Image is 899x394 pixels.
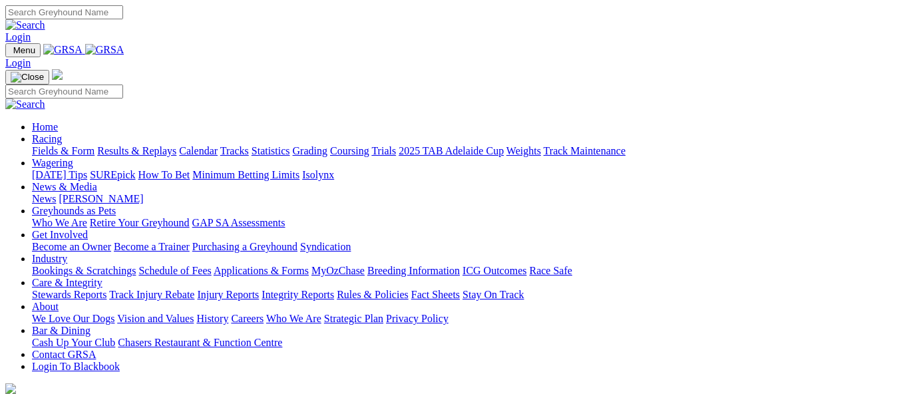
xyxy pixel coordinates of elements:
[32,253,67,264] a: Industry
[32,169,894,181] div: Wagering
[214,265,309,276] a: Applications & Forms
[32,325,90,336] a: Bar & Dining
[32,217,87,228] a: Who We Are
[32,205,116,216] a: Greyhounds as Pets
[138,265,211,276] a: Schedule of Fees
[32,193,894,205] div: News & Media
[32,193,56,204] a: News
[32,265,894,277] div: Industry
[32,289,894,301] div: Care & Integrity
[544,145,626,156] a: Track Maintenance
[266,313,321,324] a: Who We Are
[90,169,135,180] a: SUREpick
[32,145,894,157] div: Racing
[302,169,334,180] a: Isolynx
[386,313,449,324] a: Privacy Policy
[5,85,123,98] input: Search
[529,265,572,276] a: Race Safe
[32,145,94,156] a: Fields & Form
[32,349,96,360] a: Contact GRSA
[32,181,97,192] a: News & Media
[5,43,41,57] button: Toggle navigation
[32,313,114,324] a: We Love Our Dogs
[220,145,249,156] a: Tracks
[324,313,383,324] a: Strategic Plan
[32,121,58,132] a: Home
[5,70,49,85] button: Toggle navigation
[5,31,31,43] a: Login
[32,337,894,349] div: Bar & Dining
[293,145,327,156] a: Grading
[231,313,264,324] a: Careers
[11,72,44,83] img: Close
[97,145,176,156] a: Results & Replays
[32,217,894,229] div: Greyhounds as Pets
[411,289,460,300] a: Fact Sheets
[192,241,297,252] a: Purchasing a Greyhound
[506,145,541,156] a: Weights
[32,157,73,168] a: Wagering
[337,289,409,300] a: Rules & Policies
[90,217,190,228] a: Retire Your Greyhound
[32,301,59,312] a: About
[300,241,351,252] a: Syndication
[117,313,194,324] a: Vision and Values
[462,265,526,276] a: ICG Outcomes
[32,277,102,288] a: Care & Integrity
[118,337,282,348] a: Chasers Restaurant & Function Centre
[367,265,460,276] a: Breeding Information
[197,289,259,300] a: Injury Reports
[138,169,190,180] a: How To Bet
[32,169,87,180] a: [DATE] Tips
[371,145,396,156] a: Trials
[32,241,894,253] div: Get Involved
[5,19,45,31] img: Search
[85,44,124,56] img: GRSA
[330,145,369,156] a: Coursing
[5,383,16,394] img: logo-grsa-white.png
[32,313,894,325] div: About
[5,57,31,69] a: Login
[32,337,115,348] a: Cash Up Your Club
[32,361,120,372] a: Login To Blackbook
[32,133,62,144] a: Racing
[311,265,365,276] a: MyOzChase
[32,265,136,276] a: Bookings & Scratchings
[5,98,45,110] img: Search
[5,5,123,19] input: Search
[192,217,285,228] a: GAP SA Assessments
[192,169,299,180] a: Minimum Betting Limits
[52,69,63,80] img: logo-grsa-white.png
[43,44,83,56] img: GRSA
[13,45,35,55] span: Menu
[252,145,290,156] a: Statistics
[179,145,218,156] a: Calendar
[32,229,88,240] a: Get Involved
[196,313,228,324] a: History
[114,241,190,252] a: Become a Trainer
[59,193,143,204] a: [PERSON_NAME]
[462,289,524,300] a: Stay On Track
[32,289,106,300] a: Stewards Reports
[262,289,334,300] a: Integrity Reports
[109,289,194,300] a: Track Injury Rebate
[32,241,111,252] a: Become an Owner
[399,145,504,156] a: 2025 TAB Adelaide Cup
